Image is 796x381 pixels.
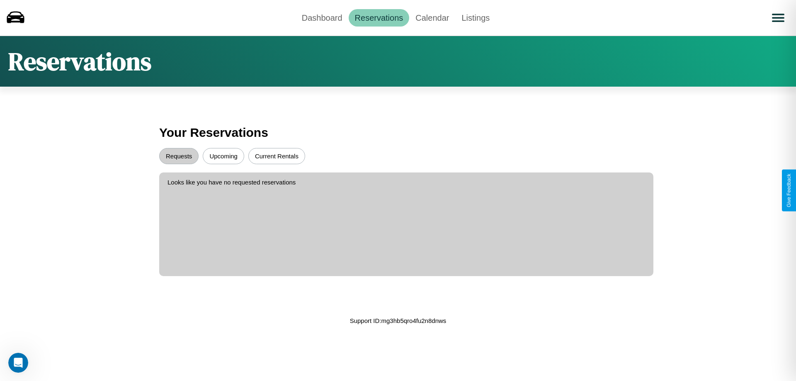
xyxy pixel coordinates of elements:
[409,9,455,27] a: Calendar
[350,315,447,326] p: Support ID: mg3hb5qro4fu2n8dnws
[455,9,496,27] a: Listings
[296,9,349,27] a: Dashboard
[767,6,790,29] button: Open menu
[159,148,199,164] button: Requests
[349,9,410,27] a: Reservations
[159,121,637,144] h3: Your Reservations
[8,44,151,78] h1: Reservations
[248,148,305,164] button: Current Rentals
[167,177,645,188] p: Looks like you have no requested reservations
[203,148,244,164] button: Upcoming
[786,174,792,207] div: Give Feedback
[8,353,28,373] iframe: Intercom live chat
